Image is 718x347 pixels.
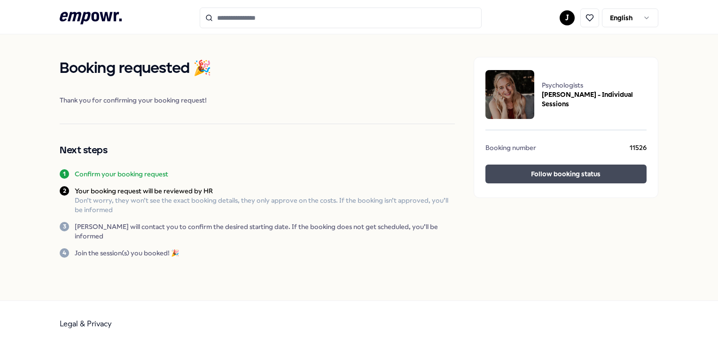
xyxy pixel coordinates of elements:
button: Follow booking status [485,165,646,183]
p: Confirm your booking request [75,169,168,179]
img: package image [485,70,534,119]
div: 2 [60,186,69,196]
input: Search for products, categories or subcategories [200,8,482,28]
h1: Booking requested 🎉 [60,57,455,80]
p: [PERSON_NAME] will contact you to confirm the desired starting date. If the booking does not get ... [75,222,455,241]
h2: Next steps [60,143,455,158]
span: 11526 [630,143,647,155]
span: Thank you for confirming your booking request! [60,95,455,105]
p: Your booking request will be reviewed by HR [75,186,455,196]
span: [PERSON_NAME] - Individual Sessions [542,90,646,109]
span: Booking number [485,143,536,155]
a: Legal & Privacy [60,319,112,328]
div: 4 [60,248,69,258]
button: J [560,10,575,25]
span: Psychologists [542,80,646,90]
div: 1 [60,169,69,179]
div: 3 [60,222,69,231]
p: Don’t worry, they won’t see the exact booking details, they only approve on the costs. If the boo... [75,196,455,214]
a: Follow booking status [485,165,646,186]
p: Join the session(s) you booked! 🎉 [75,248,179,258]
